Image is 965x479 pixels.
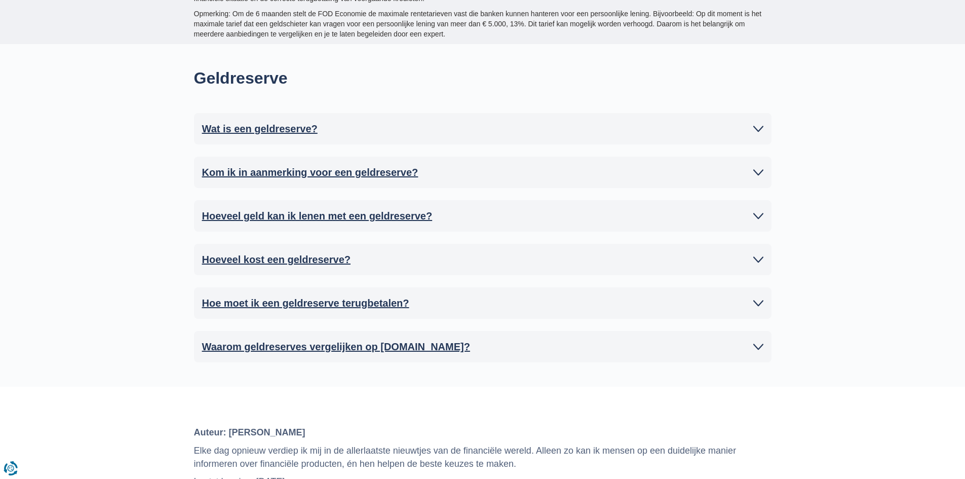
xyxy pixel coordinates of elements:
[202,165,763,180] a: Kom ik in aanmerking voor een geldreserve?
[202,339,763,354] a: Waarom geldreserves vergelijken op [DOMAIN_NAME]?
[202,252,763,267] a: Hoeveel kost een geldreserve?
[202,165,418,180] h2: Kom ik in aanmerking voor een geldreserve?
[202,296,409,311] h2: Hoe moet ik een geldreserve terugbetalen?
[194,68,574,88] h2: Geldreserve
[202,208,433,224] h2: Hoeveel geld kan ik lenen met een geldreserve?
[202,339,470,354] h2: Waarom geldreserves vergelijken op [DOMAIN_NAME]?
[194,9,771,39] p: Opmerking: Om de 6 maanden stelt de FOD Economie de maximale rentetarieven vast die banken kunnen...
[194,427,305,437] b: Auteur: [PERSON_NAME]
[202,208,763,224] a: Hoeveel geld kan ik lenen met een geldreserve?
[202,121,318,136] h2: Wat is een geldreserve?
[202,121,763,136] a: Wat is een geldreserve?
[194,445,771,470] p: Elke dag opnieuw verdiep ik mij in de allerlaatste nieuwtjes van de financiële wereld. Alleen zo ...
[202,252,351,267] h2: Hoeveel kost een geldreserve?
[202,296,763,311] a: Hoe moet ik een geldreserve terugbetalen?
